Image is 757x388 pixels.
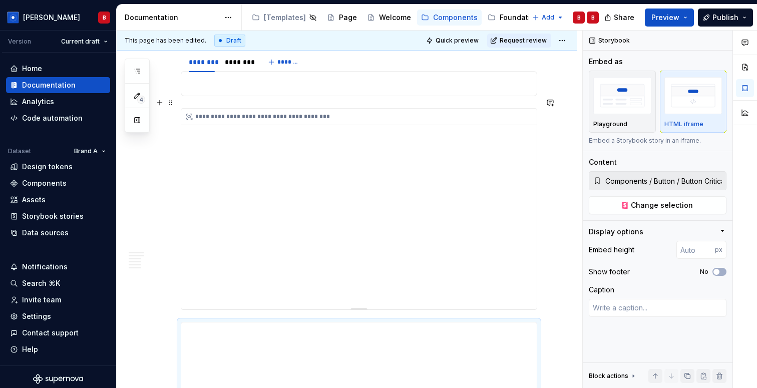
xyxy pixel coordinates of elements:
[6,308,110,324] a: Settings
[22,328,79,338] div: Contact support
[436,37,479,45] span: Quick preview
[417,10,482,26] a: Components
[103,14,106,22] div: B
[589,245,634,255] div: Embed height
[6,192,110,208] a: Assets
[660,71,727,133] button: placeholderHTML iframe
[651,13,679,23] span: Preview
[125,13,219,23] div: Documentation
[6,77,110,93] a: Documentation
[22,211,84,221] div: Storybook stories
[6,325,110,341] button: Contact support
[593,120,627,128] p: Playground
[589,57,623,67] div: Embed as
[599,9,641,27] button: Share
[57,35,112,49] button: Current draft
[137,96,145,104] span: 4
[593,77,651,114] img: placeholder
[22,228,69,238] div: Data sources
[589,196,726,214] button: Change selection
[323,10,361,26] a: Page
[589,267,630,277] div: Show footer
[22,64,42,74] div: Home
[715,246,722,254] p: px
[22,113,83,123] div: Code automation
[22,295,61,305] div: Invite team
[589,369,637,383] div: Block actions
[577,14,581,22] div: B
[542,14,554,22] span: Add
[248,10,321,26] a: [Templates]
[339,13,357,23] div: Page
[2,7,114,28] button: [PERSON_NAME]B
[22,195,46,205] div: Assets
[589,227,643,237] div: Display options
[22,97,54,107] div: Analytics
[22,80,76,90] div: Documentation
[22,278,60,288] div: Search ⌘K
[631,200,693,210] span: Change selection
[589,372,628,380] div: Block actions
[487,34,551,48] button: Request review
[363,10,415,26] a: Welcome
[433,13,478,23] div: Components
[8,38,31,46] div: Version
[22,178,67,188] div: Components
[70,144,110,158] button: Brand A
[500,13,543,23] div: Foundations
[614,13,634,23] span: Share
[664,77,722,114] img: placeholder
[6,61,110,77] a: Home
[484,10,547,26] a: Foundations
[22,262,68,272] div: Notifications
[6,208,110,224] a: Storybook stories
[591,14,595,22] div: B
[22,311,51,321] div: Settings
[7,12,19,24] img: 049812b6-2877-400d-9dc9-987621144c16.png
[589,227,726,237] button: Display options
[500,37,547,45] span: Request review
[6,275,110,291] button: Search ⌘K
[264,13,306,23] div: [Templates]
[712,13,738,23] span: Publish
[8,147,31,155] div: Dataset
[6,94,110,110] a: Analytics
[214,35,245,47] div: Draft
[589,137,726,145] div: Embed a Storybook story in an iframe.
[6,225,110,241] a: Data sources
[676,241,715,259] input: Auto
[6,259,110,275] button: Notifications
[61,38,100,46] span: Current draft
[698,9,753,27] button: Publish
[645,9,694,27] button: Preview
[22,344,38,354] div: Help
[6,175,110,191] a: Components
[74,147,98,155] span: Brand A
[6,159,110,175] a: Design tokens
[6,110,110,126] a: Code automation
[125,37,206,45] span: This page has been edited.
[423,34,483,48] button: Quick preview
[589,71,656,133] button: placeholderPlayground
[248,8,527,28] div: Page tree
[22,162,73,172] div: Design tokens
[6,341,110,357] button: Help
[33,374,83,384] svg: Supernova Logo
[664,120,703,128] p: HTML iframe
[379,13,411,23] div: Welcome
[6,292,110,308] a: Invite team
[23,13,80,23] div: [PERSON_NAME]
[589,285,614,295] div: Caption
[700,268,708,276] label: No
[529,11,567,25] button: Add
[589,157,617,167] div: Content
